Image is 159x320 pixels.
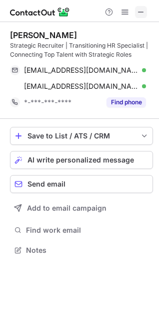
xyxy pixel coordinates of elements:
span: Send email [27,180,65,188]
button: Reveal Button [106,97,146,107]
img: ContactOut v5.3.10 [10,6,70,18]
div: Strategic Recruiter | Transitioning HR Specialist | Connecting Top Talent with Strategic Roles [10,41,153,59]
div: [PERSON_NAME] [10,30,77,40]
span: Add to email campaign [27,204,106,212]
span: Find work email [26,226,149,235]
div: Save to List / ATS / CRM [27,132,135,140]
button: AI write personalized message [10,151,153,169]
span: Notes [26,246,149,255]
button: Add to email campaign [10,199,153,217]
button: Find work email [10,223,153,237]
button: Send email [10,175,153,193]
button: Notes [10,243,153,257]
span: AI write personalized message [27,156,134,164]
span: [EMAIL_ADDRESS][DOMAIN_NAME] [24,82,138,91]
button: save-profile-one-click [10,127,153,145]
span: [EMAIL_ADDRESS][DOMAIN_NAME] [24,66,138,75]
